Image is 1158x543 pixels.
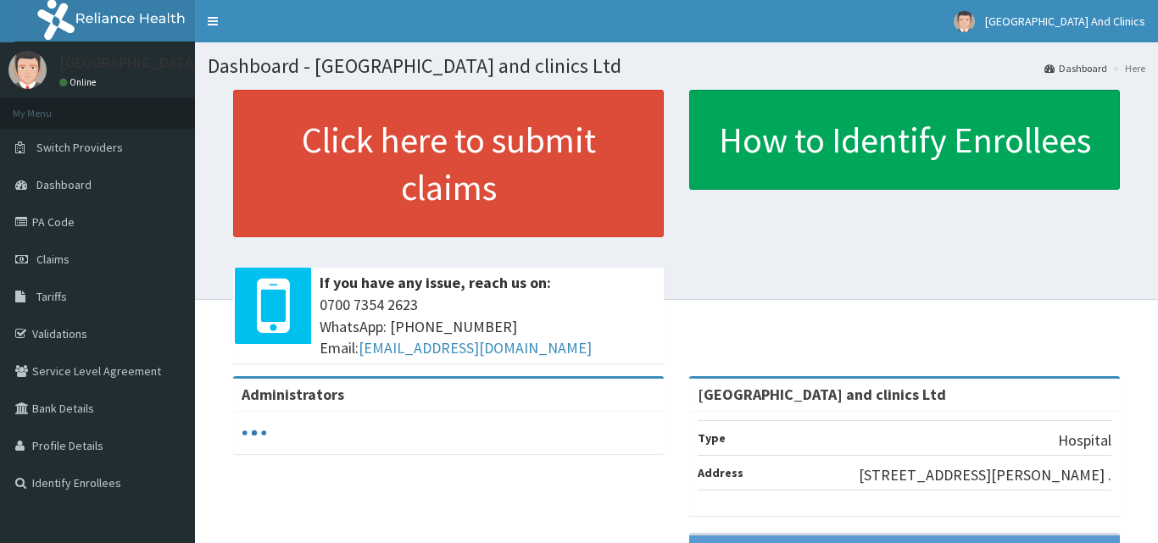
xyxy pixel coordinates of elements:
a: [EMAIL_ADDRESS][DOMAIN_NAME] [359,338,592,357]
span: [GEOGRAPHIC_DATA] And Clinics [985,14,1145,29]
b: If you have any issue, reach us on: [320,273,551,292]
a: Dashboard [1044,61,1107,75]
span: Switch Providers [36,140,123,155]
strong: [GEOGRAPHIC_DATA] and clinics Ltd [698,385,946,404]
img: User Image [954,11,975,32]
b: Type [698,430,726,446]
p: [STREET_ADDRESS][PERSON_NAME] . [859,464,1111,486]
p: Hospital [1058,429,1111,452]
span: Claims [36,252,70,267]
h1: Dashboard - [GEOGRAPHIC_DATA] and clinics Ltd [208,55,1145,77]
a: How to Identify Enrollees [689,90,1120,190]
span: 0700 7354 2623 WhatsApp: [PHONE_NUMBER] Email: [320,294,655,359]
a: Click here to submit claims [233,90,664,237]
span: Dashboard [36,177,92,192]
span: Tariffs [36,289,67,304]
b: Address [698,465,743,480]
li: Here [1109,61,1145,75]
img: User Image [8,51,47,89]
b: Administrators [242,385,344,404]
a: Online [59,76,100,88]
p: [GEOGRAPHIC_DATA] And Clinics [59,55,274,70]
svg: audio-loading [242,420,267,446]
